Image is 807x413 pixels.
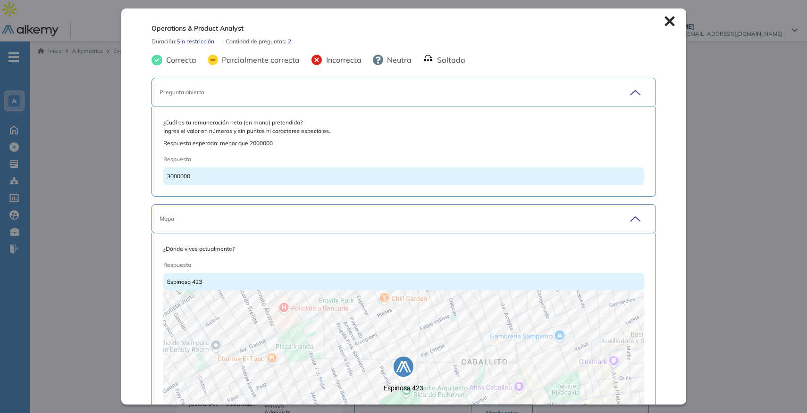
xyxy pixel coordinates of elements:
[322,54,361,66] span: Incorrecta
[226,37,288,46] span: Cantidad de preguntas:
[177,37,214,46] span: Sin restricción
[163,261,596,269] span: Respuesta
[163,245,644,253] span: ¿Dónde vives actualmente?
[392,355,415,383] div: Espinosa 423
[383,54,412,66] span: Neutra
[163,118,644,135] span: ¿Cuál es tu remuneración neta (en mano) pretendida? Ingres el valor en números y sin puntos ni ca...
[160,88,599,97] div: Pregunta abierta
[288,37,291,46] span: 2
[167,173,190,180] span: 3000000
[151,37,177,46] span: Duración :
[163,155,596,164] span: Respuesta
[162,54,196,66] span: Correcta
[218,54,300,66] span: Parcialmente correcta
[163,139,644,148] span: Respuesta esperada: menor que 2000000
[433,54,465,66] span: Saltada
[167,278,202,285] span: Espinosa 423
[160,215,599,223] div: Mapa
